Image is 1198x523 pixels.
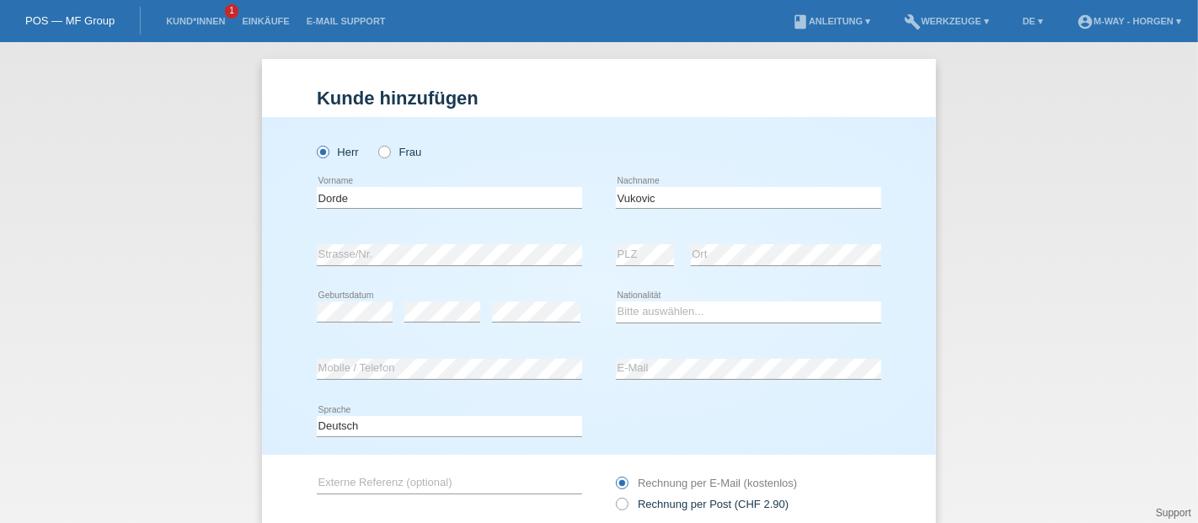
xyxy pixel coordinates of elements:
[616,498,789,510] label: Rechnung per Post (CHF 2.90)
[317,88,881,109] h1: Kunde hinzufügen
[25,14,115,27] a: POS — MF Group
[225,4,238,19] span: 1
[158,16,233,26] a: Kund*innen
[792,13,809,30] i: book
[298,16,394,26] a: E-Mail Support
[233,16,297,26] a: Einkäufe
[378,146,389,157] input: Frau
[317,146,359,158] label: Herr
[904,13,921,30] i: build
[616,477,797,489] label: Rechnung per E-Mail (kostenlos)
[1156,507,1191,519] a: Support
[896,16,997,26] a: buildWerkzeuge ▾
[616,498,627,519] input: Rechnung per Post (CHF 2.90)
[616,477,627,498] input: Rechnung per E-Mail (kostenlos)
[1068,16,1190,26] a: account_circlem-way - Horgen ▾
[1014,16,1051,26] a: DE ▾
[1077,13,1094,30] i: account_circle
[378,146,421,158] label: Frau
[317,146,328,157] input: Herr
[784,16,879,26] a: bookAnleitung ▾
